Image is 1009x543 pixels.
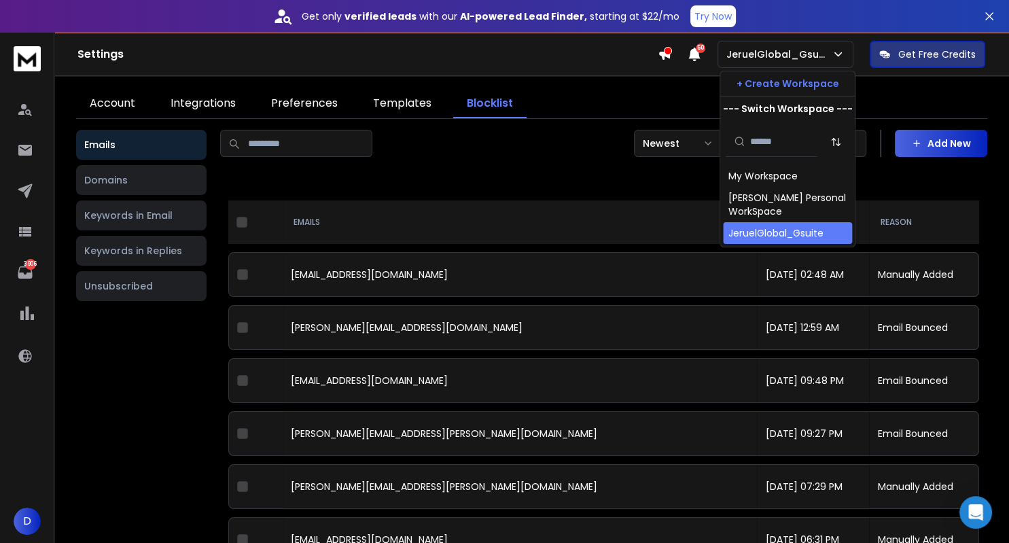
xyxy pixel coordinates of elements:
[869,358,979,403] td: Email Bounced
[14,508,41,535] button: D
[359,90,445,118] a: Templates
[76,236,207,266] button: Keywords in Replies
[157,90,249,118] a: Integrations
[959,496,992,529] div: Open Intercom Messenger
[869,464,979,509] td: Manually Added
[25,259,36,270] p: 3906
[344,10,417,23] strong: verified leads
[757,411,869,456] td: [DATE] 09:27 PM
[869,305,979,350] td: Email Bounced
[728,169,798,183] div: My Workspace
[14,46,41,71] img: logo
[76,130,207,160] button: Emails
[283,464,757,509] td: [PERSON_NAME][EMAIL_ADDRESS][PERSON_NAME][DOMAIN_NAME]
[453,90,527,118] a: Blocklist
[869,200,979,244] th: REASON
[757,305,869,350] td: [DATE] 12:59 AM
[898,48,976,61] p: Get Free Credits
[927,137,971,150] p: Add New
[728,226,824,240] div: JeruelGlobal_Gsuite
[723,102,853,116] p: --- Switch Workspace ---
[460,10,587,23] strong: AI-powered Lead Finder,
[822,128,849,156] button: Sort by Sort A-Z
[634,130,722,157] button: Newest
[302,10,679,23] p: Get only with our starting at $22/mo
[283,252,757,297] td: [EMAIL_ADDRESS][DOMAIN_NAME]
[720,71,855,96] button: + Create Workspace
[757,358,869,403] td: [DATE] 09:48 PM
[869,411,979,456] td: Email Bounced
[76,90,149,118] a: Account
[258,90,351,118] a: Preferences
[12,259,39,286] a: 3906
[870,41,985,68] button: Get Free Credits
[76,200,207,230] button: Keywords in Email
[737,77,839,90] p: + Create Workspace
[77,46,658,63] h1: Settings
[283,358,757,403] td: [EMAIL_ADDRESS][DOMAIN_NAME]
[76,165,207,195] button: Domains
[283,305,757,350] td: [PERSON_NAME][EMAIL_ADDRESS][DOMAIN_NAME]
[757,252,869,297] td: [DATE] 02:48 AM
[726,48,832,61] p: JeruelGlobal_Gsuite
[895,130,987,157] button: Add New
[283,411,757,456] td: [PERSON_NAME][EMAIL_ADDRESS][PERSON_NAME][DOMAIN_NAME]
[757,464,869,509] td: [DATE] 07:29 PM
[696,43,705,53] span: 50
[869,252,979,297] td: Manually Added
[76,271,207,301] button: Unsubscribed
[728,191,847,218] div: [PERSON_NAME] Personal WorkSpace
[283,200,757,244] th: EMAILS
[694,10,732,23] p: Try Now
[690,5,736,27] button: Try Now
